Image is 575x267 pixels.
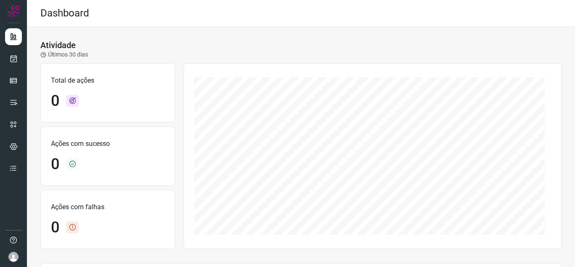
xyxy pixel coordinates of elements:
h1: 0 [51,92,59,110]
p: Ações com falhas [51,202,165,212]
img: Logo [7,5,20,18]
img: avatar-user-boy.jpg [8,252,19,262]
p: Últimos 30 dias [40,50,88,59]
p: Total de ações [51,76,165,86]
h3: Atividade [40,40,76,50]
p: Ações com sucesso [51,139,165,149]
h2: Dashboard [40,7,89,19]
h1: 0 [51,218,59,237]
h1: 0 [51,155,59,173]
